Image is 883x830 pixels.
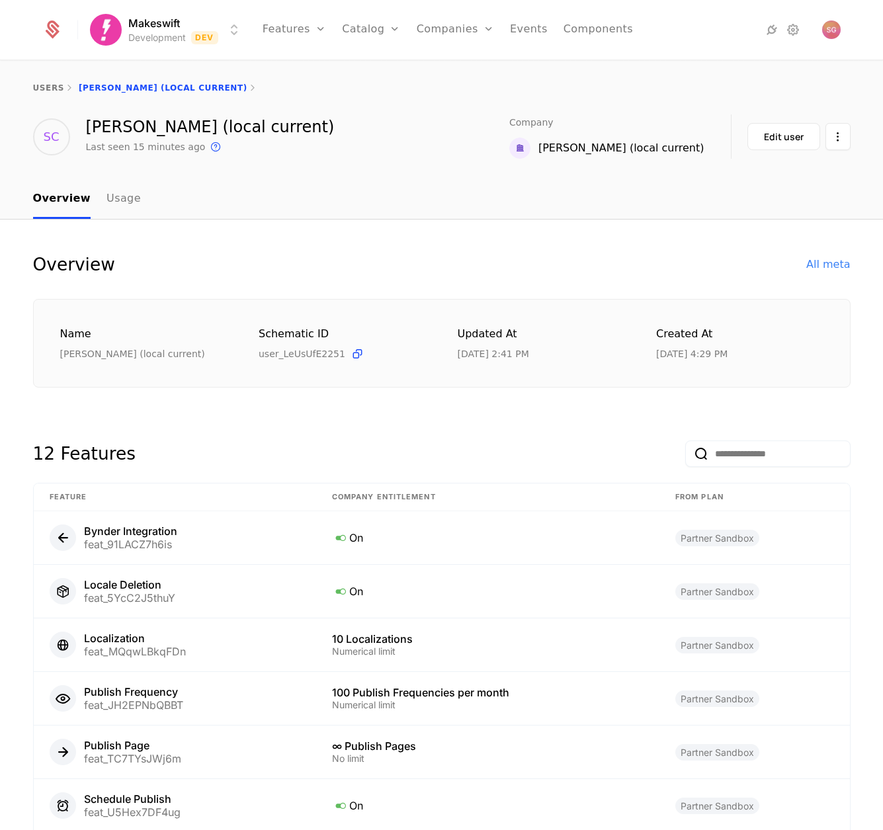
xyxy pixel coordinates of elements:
[659,483,850,511] th: From plan
[822,21,841,39] button: Open user button
[33,180,91,219] a: Overview
[128,15,180,31] span: Makeswift
[822,21,841,39] img: Sasha Goloshchapov
[332,741,644,751] div: ∞ Publish Pages
[332,797,644,814] div: On
[33,180,851,219] nav: Main
[332,647,644,656] div: Numerical limit
[90,14,122,46] img: Makeswift
[509,118,554,127] span: Company
[458,326,625,343] div: Updated at
[806,257,850,272] div: All meta
[675,637,759,653] span: Partner Sandbox
[675,530,759,546] span: Partner Sandbox
[60,347,228,360] div: [PERSON_NAME] (local current)
[332,754,644,763] div: No limit
[675,583,759,600] span: Partner Sandbox
[106,180,141,219] a: Usage
[509,138,710,159] a: Sasha (local current)[PERSON_NAME] (local current)
[84,807,181,817] div: feat_U5Hex7DF4ug
[86,140,206,153] div: Last seen 15 minutes ago
[191,31,218,44] span: Dev
[84,633,186,643] div: Localization
[259,326,426,342] div: Schematic ID
[84,593,175,603] div: feat_5YcC2J5thuY
[509,138,530,159] img: Sasha (local current)
[33,440,136,467] div: 12 Features
[675,744,759,761] span: Partner Sandbox
[33,118,70,155] div: SC
[825,123,851,150] button: Select action
[33,251,115,278] div: Overview
[84,579,175,590] div: Locale Deletion
[94,15,242,44] button: Select environment
[747,123,820,150] button: Edit user
[84,539,177,550] div: feat_91LACZ7h6is
[84,753,181,764] div: feat_TC7TYsJWj6m
[332,634,644,644] div: 10 Localizations
[128,31,186,44] div: Development
[259,347,345,360] span: user_LeUsUfE2251
[675,798,759,814] span: Partner Sandbox
[332,529,644,546] div: On
[332,583,644,600] div: On
[60,326,228,343] div: Name
[86,119,335,135] div: [PERSON_NAME] (local current)
[84,646,186,657] div: feat_MQqwLBkqFDn
[84,794,181,804] div: Schedule Publish
[538,140,704,156] div: [PERSON_NAME] (local current)
[33,180,141,219] ul: Choose Sub Page
[656,347,728,360] div: 8/12/24, 4:29 PM
[458,347,529,360] div: 8/11/25, 2:41 PM
[84,740,181,751] div: Publish Page
[84,700,183,710] div: feat_JH2EPNbQBBT
[84,526,177,536] div: Bynder Integration
[764,130,804,144] div: Edit user
[34,483,316,511] th: Feature
[675,690,759,707] span: Partner Sandbox
[332,687,644,698] div: 100 Publish Frequencies per month
[316,483,659,511] th: Company Entitlement
[785,22,801,38] a: Settings
[764,22,780,38] a: Integrations
[656,326,823,343] div: Created at
[84,686,183,697] div: Publish Frequency
[332,700,644,710] div: Numerical limit
[33,83,64,93] a: users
